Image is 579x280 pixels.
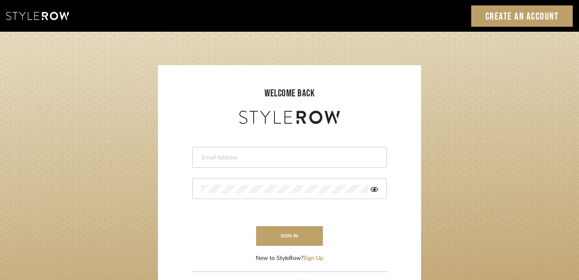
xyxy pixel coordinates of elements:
[256,254,323,263] div: New to StyleRow?
[471,5,573,27] a: Create an Account
[166,86,413,101] div: welcome back
[256,226,323,246] button: sign in
[303,254,323,263] button: Sign Up
[201,154,376,162] input: Email Address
